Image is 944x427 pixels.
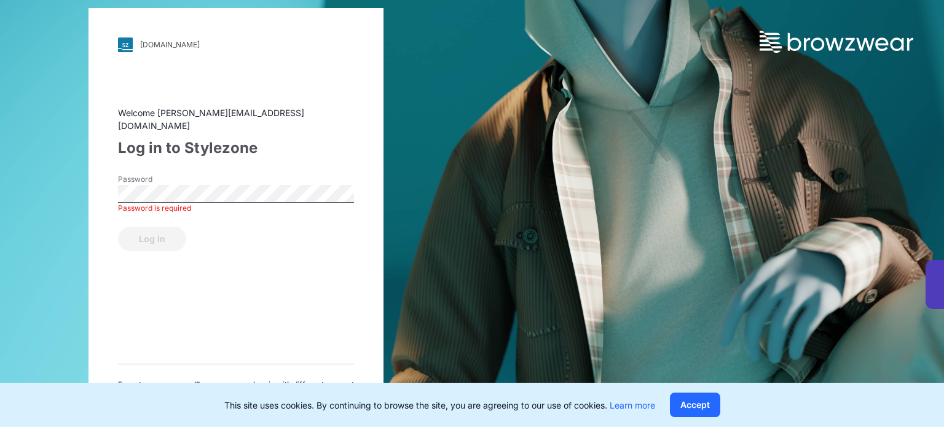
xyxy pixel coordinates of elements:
span: Log in with different account [253,379,354,390]
p: This site uses cookies. By continuing to browse the site, you are agreeing to our use of cookies. [224,399,655,412]
a: Learn more [610,400,655,410]
a: [DOMAIN_NAME] [118,37,354,52]
div: Welcome [PERSON_NAME][EMAIL_ADDRESS][DOMAIN_NAME] [118,106,354,132]
div: [DOMAIN_NAME] [140,40,200,49]
div: Log in to Stylezone [118,137,354,159]
label: Password [118,174,204,185]
button: Accept [670,393,720,417]
img: browzwear-logo.73288ffb.svg [760,31,913,53]
span: Forget your password? [118,379,200,390]
img: svg+xml;base64,PHN2ZyB3aWR0aD0iMjgiIGhlaWdodD0iMjgiIHZpZXdCb3g9IjAgMCAyOCAyOCIgZmlsbD0ibm9uZSIgeG... [118,37,133,52]
div: Password is required [118,203,354,214]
